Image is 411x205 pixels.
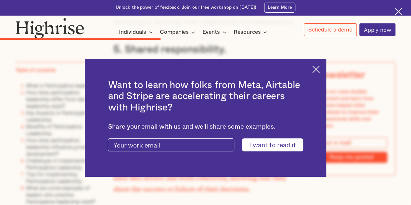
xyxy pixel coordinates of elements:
a: Schedule a demo [304,23,357,36]
div: Resources [233,28,269,36]
div: Individuals [119,28,146,36]
div: Resources [233,28,261,36]
div: Unlock the power of feedback. Join our free workshop on [DATE]! [116,5,257,11]
div: Companies [160,28,197,36]
img: Cross icon [312,66,320,73]
div: Events [202,28,220,36]
img: Highrise logo [16,18,84,39]
a: Learn More [264,3,296,13]
div: Share your email with us and we'll share some examples. [108,123,303,131]
a: Apply now [359,23,395,36]
div: Individuals [119,28,155,36]
input: Your work email [108,138,234,151]
form: current-ascender-blog-article-modal-form [108,138,303,151]
h2: Want to learn how folks from Meta, Airtable and Stripe are accelerating their careers with Highrise? [108,80,303,113]
img: Cross icon [394,8,402,15]
input: I want to read it [242,138,303,151]
div: Events [202,28,228,36]
div: Companies [160,28,189,36]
